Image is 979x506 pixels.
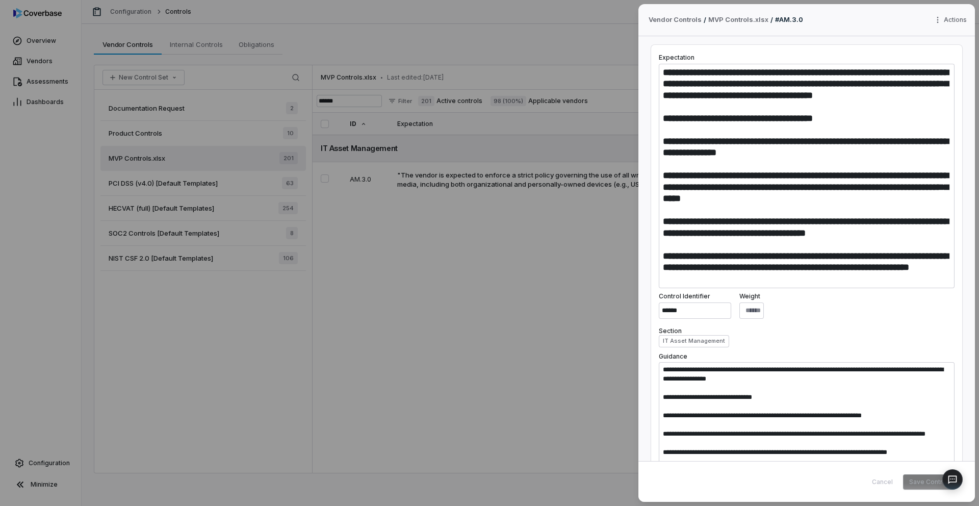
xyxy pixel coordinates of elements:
[931,12,973,28] button: More actions
[775,15,803,23] span: # AM.3.0
[649,15,702,25] span: Vendor Controls
[659,335,729,347] button: IT Asset Management
[659,54,694,61] label: Expectation
[659,327,955,335] label: Section
[708,15,768,25] a: MVP Controls.xlsx
[770,15,773,24] p: /
[704,15,706,24] p: /
[739,292,764,300] label: Weight
[659,292,731,300] label: Control Identifier
[659,352,687,360] label: Guidance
